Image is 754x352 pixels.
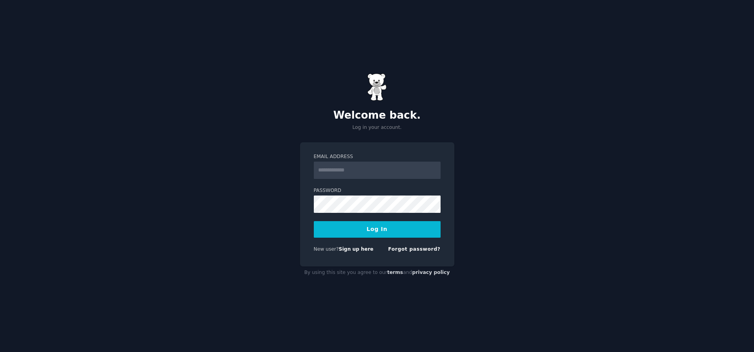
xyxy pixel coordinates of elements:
img: Gummy Bear [367,73,387,101]
label: Email Address [314,153,441,160]
div: By using this site you agree to our and [300,266,454,279]
label: Password [314,187,441,194]
p: Log in your account. [300,124,454,131]
a: Sign up here [339,246,373,252]
a: privacy policy [412,270,450,275]
span: New user? [314,246,339,252]
button: Log In [314,221,441,238]
h2: Welcome back. [300,109,454,122]
a: Forgot password? [388,246,441,252]
a: terms [387,270,403,275]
